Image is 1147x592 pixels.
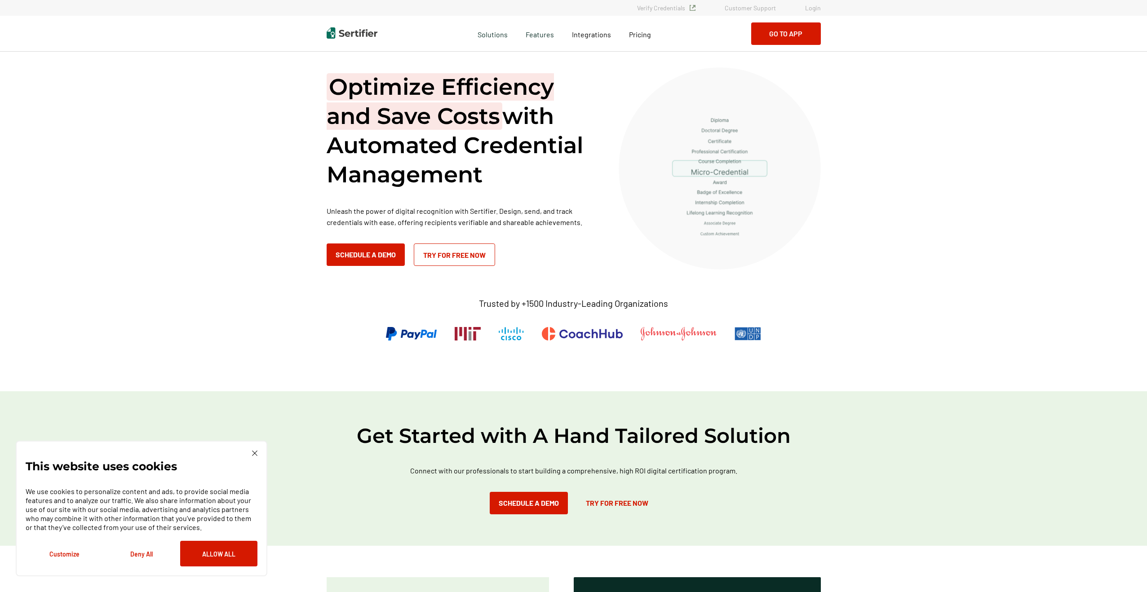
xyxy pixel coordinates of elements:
[327,72,596,189] h1: with Automated Credential Management
[414,243,495,266] a: Try for Free Now
[252,451,257,456] img: Cookie Popup Close
[629,30,651,39] span: Pricing
[26,487,257,532] p: We use cookies to personalize content and ads, to provide social media features and to analyze ou...
[805,4,821,12] a: Login
[704,221,735,225] g: Associate Degree
[327,73,554,130] span: Optimize Efficiency and Save Costs
[572,30,611,39] span: Integrations
[455,327,481,340] img: Massachusetts Institute of Technology
[327,243,405,266] button: Schedule a Demo
[386,327,437,340] img: PayPal
[499,327,524,340] img: Cisco
[478,28,508,39] span: Solutions
[490,492,568,514] button: Schedule a Demo
[479,298,668,309] p: Trusted by +1500 Industry-Leading Organizations
[385,465,762,476] p: Connect with our professionals to start building a comprehensive, high ROI digital certification ...
[304,423,843,449] h2: Get Started with A Hand Tailored Solution
[725,4,776,12] a: Customer Support
[735,327,761,340] img: UNDP
[26,541,103,566] button: Customize
[327,27,377,39] img: Sertifier | Digital Credentialing Platform
[180,541,257,566] button: Allow All
[103,541,180,566] button: Deny All
[637,4,695,12] a: Verify Credentials
[629,28,651,39] a: Pricing
[26,462,177,471] p: This website uses cookies
[577,492,657,514] a: Try for Free Now
[526,28,554,39] span: Features
[690,5,695,11] img: Verified
[751,22,821,45] button: Go to App
[572,28,611,39] a: Integrations
[641,327,716,340] img: Johnson & Johnson
[327,205,596,228] p: Unleash the power of digital recognition with Sertifier. Design, send, and track credentials with...
[542,327,623,340] img: CoachHub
